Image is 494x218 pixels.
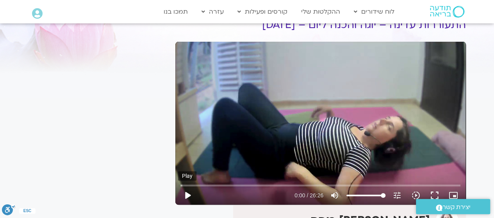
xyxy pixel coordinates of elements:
[160,4,192,19] a: תמכו בנו
[175,19,466,31] h1: התעוררות עדינה – יוגה והכנה ליום – [DATE]
[442,202,471,213] span: יצירת קשר
[350,4,398,19] a: לוח שידורים
[430,6,464,18] img: תודעה בריאה
[198,4,228,19] a: עזרה
[297,4,344,19] a: ההקלטות שלי
[416,199,490,214] a: יצירת קשר
[234,4,291,19] a: קורסים ופעילות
